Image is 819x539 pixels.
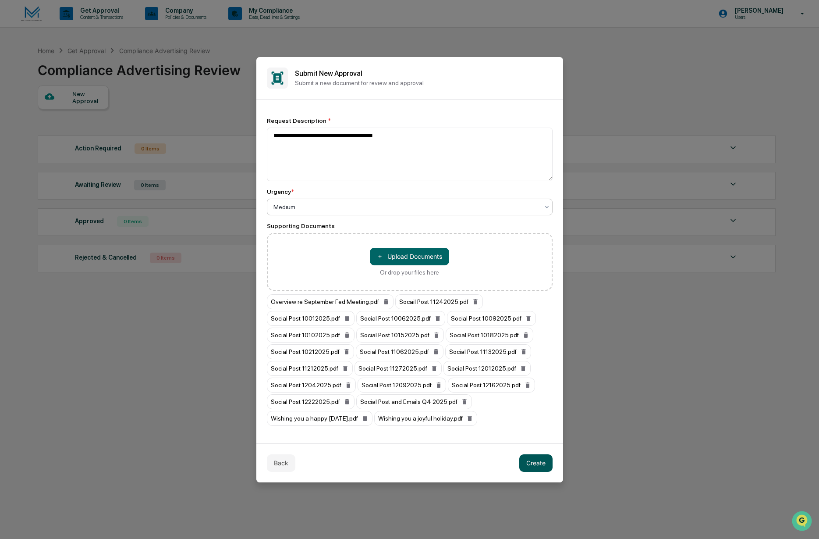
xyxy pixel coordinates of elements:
[267,361,353,376] div: Social Post 11212025.pdf
[9,128,16,135] div: 🔎
[267,311,355,326] div: Social Post 10012025.pdf
[87,149,106,155] span: Pylon
[791,510,815,534] iframe: Open customer support
[356,344,443,359] div: Social Post 11062025.pdf
[374,411,477,426] div: Wishing you a joyful holiday.pdf
[30,76,111,83] div: We're available if you need us!
[355,361,442,376] div: Social Post 11272025.pdf
[446,328,533,343] div: Social Post 10182025.pdf
[267,344,354,359] div: Social Post 10212025.pdf
[519,454,553,472] button: Create
[30,67,144,76] div: Start new chat
[5,107,60,123] a: 🖐️Preclearance
[267,411,372,426] div: Wishing you a happy [DATE].pdf
[267,188,294,195] div: Urgency
[60,107,112,123] a: 🗄️Attestations
[62,148,106,155] a: Powered byPylon
[445,344,531,359] div: Social Post 11132025.pdf
[395,294,483,309] div: Socail Post 11242025.pdf
[72,111,109,119] span: Attestations
[18,111,57,119] span: Preclearance
[267,454,295,472] button: Back
[267,294,394,309] div: Overview re September Fed Meeting.pdf
[295,79,553,86] p: Submit a new document for review and approval
[267,394,355,409] div: Social Post 12222025.pdf
[9,18,160,32] p: How can we help?
[149,70,160,80] button: Start new chat
[377,252,383,261] span: ＋
[370,248,449,265] button: Or drop your files here
[448,378,535,393] div: Social Post 12162025.pdf
[356,394,472,409] div: Social Post and Emails Q4 2025.pdf
[356,311,445,326] div: Social Post 10062025.pdf
[443,361,531,376] div: Social Post 12012025.pdf
[295,69,553,78] h2: Submit New Approval
[267,328,355,343] div: Social Post 10102025.pdf
[5,124,59,139] a: 🔎Data Lookup
[267,117,553,124] div: Request Description
[380,269,439,276] div: Or drop your files here
[356,328,444,343] div: Social Post 10152025.pdf
[9,67,25,83] img: 1746055101610-c473b297-6a78-478c-a979-82029cc54cd1
[18,127,55,136] span: Data Lookup
[358,378,446,393] div: Social Post 12092025.pdf
[447,311,536,326] div: Social Post 10092025.pdf
[9,111,16,118] div: 🖐️
[267,378,356,393] div: Social Post 12042025.pdf
[64,111,71,118] div: 🗄️
[267,222,553,229] div: Supporting Documents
